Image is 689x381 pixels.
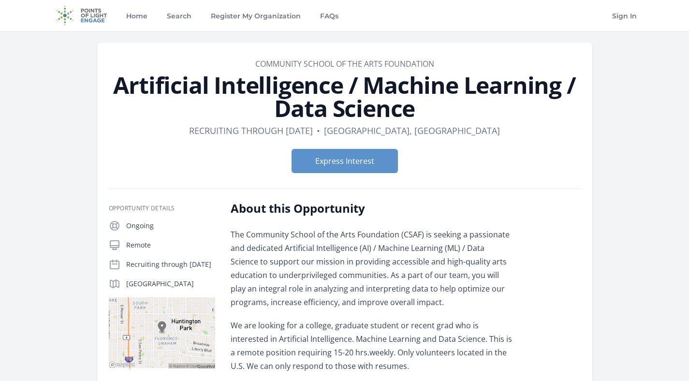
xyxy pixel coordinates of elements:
h1: Artificial Intelligence / Machine Learning / Data Science [109,73,581,120]
p: Recruiting through [DATE] [126,260,215,269]
h3: Opportunity Details [109,205,215,212]
a: COMMUNITY SCHOOL OF THE ARTS FOUNDATION [255,59,434,69]
div: • [317,124,320,137]
p: The Community School of the Arts Foundation (CSAF) is seeking a passionate and dedicated Artifici... [231,228,513,309]
p: We are looking for a college, graduate student or recent grad who is interested in Artificial Int... [231,319,513,373]
dd: Recruiting through [DATE] [189,124,313,137]
p: Remote [126,240,215,250]
button: Express Interest [292,149,398,173]
p: [GEOGRAPHIC_DATA] [126,279,215,289]
p: Ongoing [126,221,215,231]
img: Map [109,297,215,368]
h2: About this Opportunity [231,201,513,216]
dd: [GEOGRAPHIC_DATA], [GEOGRAPHIC_DATA] [324,124,500,137]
